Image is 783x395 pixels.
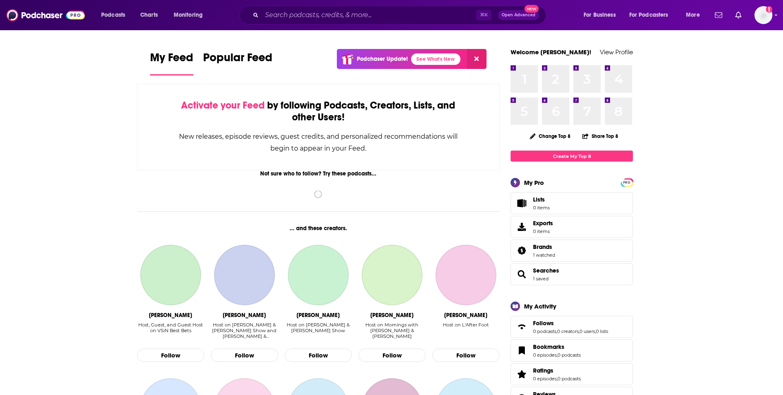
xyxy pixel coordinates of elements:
[686,9,700,21] span: More
[533,196,550,203] span: Lists
[579,328,580,334] span: ,
[174,9,203,21] span: Monitoring
[211,322,278,339] div: Host on [PERSON_NAME] & [PERSON_NAME] Show and [PERSON_NAME] & [PERSON_NAME] Show
[203,51,272,75] a: Popular Feed
[513,269,530,280] a: Searches
[296,312,340,319] div: Marshall Harris
[580,328,595,334] a: 0 users
[511,363,633,385] span: Ratings
[533,205,550,211] span: 0 items
[754,6,772,24] img: User Profile
[137,348,204,362] button: Follow
[502,13,535,17] span: Open Advanced
[511,340,633,362] span: Bookmarks
[533,220,553,227] span: Exports
[140,9,158,21] span: Charts
[436,245,496,305] a: Jerome Rothen
[533,343,581,351] a: Bookmarks
[285,322,352,340] div: Host on Rahimi & Harris Show
[533,343,564,351] span: Bookmarks
[533,229,553,234] span: 0 items
[712,8,725,22] a: Show notifications dropdown
[285,322,352,333] div: Host on [PERSON_NAME] & [PERSON_NAME] Show
[513,321,530,333] a: Follows
[533,252,555,258] a: 1 watched
[247,6,554,24] div: Search podcasts, credits, & more...
[285,348,352,362] button: Follow
[766,6,772,13] svg: Add a profile image
[511,316,633,338] span: Follows
[557,352,581,358] a: 0 podcasts
[596,328,608,334] a: 0 lists
[444,312,487,319] div: Jerome Rothen
[223,312,266,319] div: Dan Bernstein
[754,6,772,24] span: Logged in as rowan.sullivan
[533,367,553,374] span: Ratings
[135,9,163,22] a: Charts
[140,245,201,305] a: Wes Reynolds
[362,245,422,305] a: Greg Gaston
[288,245,348,305] a: Marshall Harris
[754,6,772,24] button: Show profile menu
[557,376,557,382] span: ,
[357,55,408,62] p: Podchaser Update!
[533,243,555,251] a: Brands
[533,276,549,282] a: 1 saved
[556,328,557,334] span: ,
[211,348,278,362] button: Follow
[622,179,632,185] a: PRO
[582,128,619,144] button: Share Top 8
[524,5,539,13] span: New
[498,10,539,20] button: Open AdvancedNew
[524,302,556,310] div: My Activity
[370,312,414,319] div: Greg Gaston
[513,345,530,356] a: Bookmarks
[95,9,136,22] button: open menu
[211,322,278,340] div: Host on Rahimi & Harris Show and Rahimi & Harris Show
[168,9,213,22] button: open menu
[203,51,272,69] span: Popular Feed
[584,9,616,21] span: For Business
[511,192,633,214] a: Lists
[578,9,626,22] button: open menu
[358,322,426,340] div: Host on Mornings with Greg & Eli
[557,352,557,358] span: ,
[533,367,581,374] a: Ratings
[7,7,85,23] img: Podchaser - Follow, Share and Rate Podcasts
[511,216,633,238] a: Exports
[533,243,552,251] span: Brands
[411,53,460,65] a: See What's New
[511,151,633,162] a: Create My Top 8
[629,9,668,21] span: For Podcasters
[533,320,608,327] a: Follows
[137,322,204,333] div: Host, Guest, and Guest Host on VSiN Best Bets
[513,197,530,209] span: Lists
[595,328,596,334] span: ,
[513,368,530,380] a: Ratings
[137,322,204,340] div: Host, Guest, and Guest Host on VSiN Best Bets
[525,131,575,141] button: Change Top 8
[262,9,476,22] input: Search podcasts, credits, & more...
[178,100,458,123] div: by following Podcasts, Creators, Lists, and other Users!
[476,10,491,20] span: ⌘ K
[557,328,579,334] a: 0 creators
[533,267,559,274] a: Searches
[358,348,426,362] button: Follow
[137,170,500,177] div: Not sure who to follow? Try these podcasts...
[513,221,530,233] span: Exports
[214,245,274,305] a: Dan Bernstein
[732,8,745,22] a: Show notifications dropdown
[511,48,591,56] a: Welcome [PERSON_NAME]!
[150,51,193,69] span: My Feed
[137,225,500,232] div: ... and these creators.
[511,240,633,262] span: Brands
[511,263,633,285] span: Searches
[600,48,633,56] a: View Profile
[680,9,710,22] button: open menu
[432,348,500,362] button: Follow
[533,320,554,327] span: Follows
[533,196,545,203] span: Lists
[624,9,680,22] button: open menu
